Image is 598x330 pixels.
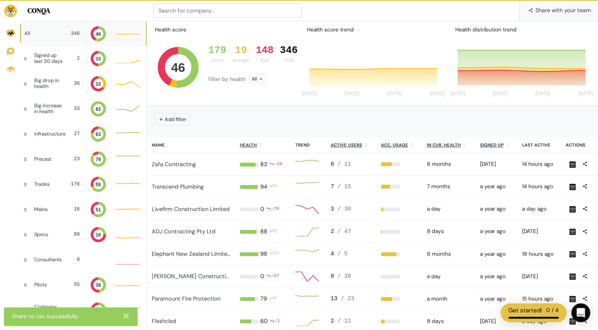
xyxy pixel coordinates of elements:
span: / 23 [341,295,355,302]
div: Big drop in health [34,78,64,89]
a: [PERSON_NAME] Constructions [152,273,235,280]
div: 2024-05-15 01:28pm [480,205,513,213]
tspan: [DATE] [430,91,445,97]
a: Mains 16 51 [21,197,147,222]
div: 79 [260,295,267,303]
tspan: [DATE] [387,91,402,97]
div: 0 / 4 [546,306,559,315]
a: Big increase in health 33 82 [21,96,147,121]
div: Open Intercom Messenger [571,303,590,322]
tspan: [DATE] [535,91,550,97]
div: 2025-09-15 12:00am [427,227,471,235]
div: Signed up last 30 days [34,53,66,64]
input: Search for company... [153,4,302,18]
span: / 38 [337,273,351,279]
h5: CONQA [28,6,140,15]
div: 2024-05-15 01:26pm [480,250,513,258]
span: ✕ [122,311,129,322]
span: / 15 [337,183,351,190]
div: -1 [274,317,280,326]
tspan: [DATE] [450,91,465,97]
div: 2 [331,317,372,326]
div: Company Wides [34,304,64,315]
div: 176 [67,180,80,188]
div: 89 [67,231,80,238]
a: All 346 46 [21,21,147,46]
div: Trades [34,181,61,187]
div: 33 [72,105,80,112]
div: 3 [331,205,372,214]
div: Get started! [508,306,542,315]
a: Specs 89 16 [21,222,147,247]
div: Health distribution trend [449,23,597,37]
div: Infrastructure [34,131,66,137]
u: In cur. health [427,142,461,148]
div: 0 [260,205,264,214]
u: Health [240,142,257,148]
div: 2025-09-22 12:00am [427,273,471,280]
div: 0 [68,256,80,263]
div: 135 [70,306,80,313]
div: 47% [381,185,418,189]
a: Consultants 0 [21,247,147,272]
span: Filter by health: [208,76,248,82]
a: Signed up last 30 days 2 33 [21,46,147,71]
div: 346 [67,30,80,37]
div: Consultants [34,257,62,262]
span: / 5 [337,251,348,257]
div: 7 [331,183,372,191]
div: Bad [256,57,273,64]
div: 2025-02-11 05:07pm [480,160,513,168]
div: 18% [381,319,418,323]
div: 83 [260,160,267,169]
div: 2024-05-15 01:23pm [480,295,513,303]
a: Pilots 55 38 [21,272,147,297]
div: 148 [256,45,273,57]
a: Precast 23 79 [21,147,147,172]
div: All [248,73,267,86]
a: Transcend Plumbing [152,183,204,190]
div: 55 [67,281,80,288]
button: Close [122,312,129,321]
a: ADJ Contracting Pty Ltd [152,228,215,235]
div: 2 [274,183,277,191]
div: 2025-03-24 12:00am [427,160,471,168]
div: 2025-09-22 06:18pm [522,295,556,303]
div: Specs [34,232,61,237]
div: 4% [381,230,418,234]
div: Health score trend [301,23,449,37]
div: 2025-09-22 11:21am [522,205,556,213]
div: 2025-09-22 02:20pm [522,250,556,258]
div: 0% [381,275,418,279]
div: 88 [260,227,267,236]
div: Average [232,57,249,64]
div: 6 [331,160,372,169]
div: Precast [34,156,61,162]
div: 0 [331,272,372,281]
span: / 11 [337,318,351,324]
a: Livefirm Construction Limited [152,205,230,213]
u: Active users [331,142,362,148]
div: Pilots [34,282,61,288]
a: Trades 176 55 [21,172,147,197]
button: Add filter [155,113,190,125]
div: 2 [274,227,277,236]
div: Good [208,57,226,64]
div: Mains [34,207,61,212]
a: Big drop in health 36 10 [21,71,147,96]
span: / 30 [337,206,351,212]
div: 80% [381,252,418,256]
div: -57 [271,272,279,281]
div: 36 [70,80,80,87]
div: 2 [331,227,372,236]
u: Acc. Usage [381,142,408,148]
img: Brand [4,5,17,17]
div: 98 [260,250,267,258]
div: Total [280,57,298,64]
div: 60 [260,317,268,326]
div: 2025-02-10 12:00am [427,183,471,191]
div: 2025-09-22 07:02pm [522,183,556,191]
div: 346 [280,45,298,57]
div: 94 [260,183,267,191]
div: 2024-05-15 01:28pm [480,227,513,235]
